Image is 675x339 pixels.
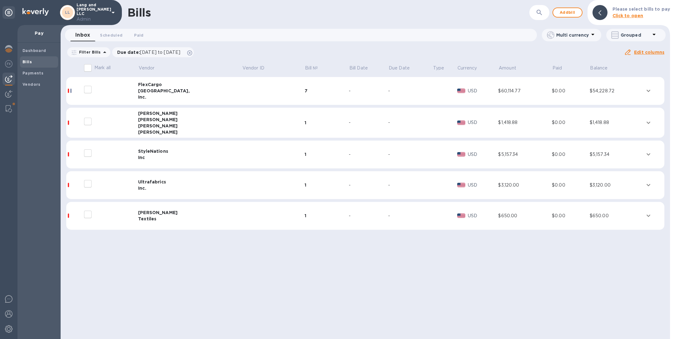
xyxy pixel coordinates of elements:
div: - [388,119,432,126]
div: [PERSON_NAME] [138,129,242,135]
span: Add bill [558,9,577,16]
div: [PERSON_NAME] [138,123,242,129]
div: $5,157.34 [590,151,643,158]
p: Due date : [117,49,184,55]
div: - [388,213,432,219]
button: expand row [644,86,653,95]
button: expand row [644,180,653,190]
img: USD [457,89,466,93]
div: $5,157.34 [498,151,552,158]
div: StyleNations [138,148,242,154]
div: $0.00 [552,88,590,94]
b: Vendors [22,82,41,87]
p: Multi currency [556,32,589,38]
b: Click to open [612,13,643,18]
div: Inc [138,154,242,161]
div: 1 [305,120,349,126]
span: Vendor [139,65,163,71]
b: LL [65,10,70,15]
p: Due Date [389,65,410,71]
p: Lang and [PERSON_NAME] LLC [77,3,108,23]
div: $0.00 [552,151,590,158]
p: Pay [22,30,56,36]
p: Mark all [94,64,111,71]
p: Vendor ID [242,65,264,71]
p: Type [433,65,444,71]
div: - [388,151,432,158]
p: USD [468,151,498,158]
p: Bill Date [349,65,368,71]
button: expand row [644,150,653,159]
p: Paid [552,65,562,71]
div: $60,114.77 [498,88,552,94]
div: [GEOGRAPHIC_DATA], [138,88,242,94]
img: Foreign exchange [5,60,12,68]
div: $0.00 [552,182,590,188]
div: $3,120.00 [590,182,643,188]
p: Admin [77,16,108,23]
div: 1 [305,151,349,157]
div: FlexCargo [138,81,242,88]
div: 7 [305,88,349,94]
p: USD [468,119,498,126]
div: $650.00 [498,213,552,219]
img: USD [457,213,466,218]
span: Inbox [75,31,90,39]
div: 1 [305,182,349,188]
img: USD [457,152,466,157]
button: expand row [644,211,653,220]
p: Vendor [139,65,155,71]
div: [PERSON_NAME] [138,116,242,123]
button: expand row [644,118,653,127]
span: Paid [552,65,570,71]
div: $1,418.88 [498,119,552,126]
div: $3,120.00 [498,182,552,188]
div: - [349,213,388,219]
div: $0.00 [552,213,590,219]
div: - [349,88,388,94]
div: - [388,182,432,188]
p: Bill № [305,65,318,71]
div: - [349,119,388,126]
p: USD [468,88,498,94]
p: Balance [590,65,607,71]
span: Bill № [305,65,326,71]
button: Addbill [552,8,582,18]
span: Amount [499,65,524,71]
h1: Bills [127,6,151,19]
b: Payments [22,71,43,75]
div: $1,418.88 [590,119,643,126]
b: Please select bills to pay [612,7,670,12]
img: USD [457,183,466,187]
img: Logo [22,8,49,16]
div: [PERSON_NAME] [138,110,242,116]
div: $54,228.72 [590,88,643,94]
p: USD [468,182,498,188]
p: Currency [457,65,477,71]
div: Inc. [138,185,242,191]
span: [DATE] to [DATE] [140,50,180,55]
img: USD [457,121,466,125]
b: Dashboard [22,48,46,53]
div: Due date:[DATE] to [DATE] [112,47,194,57]
div: Ultrafabrics [138,179,242,185]
p: USD [468,213,498,219]
div: Inc. [138,94,242,100]
p: Grouped [621,32,650,38]
u: Edit columns [634,50,664,55]
p: Filter Bills [77,49,101,55]
b: Bills [22,59,32,64]
p: Amount [499,65,516,71]
span: Scheduled [100,32,122,39]
div: - [349,182,388,188]
div: - [388,88,432,94]
div: 1 [305,213,349,219]
span: Balance [590,65,616,71]
div: $0.00 [552,119,590,126]
div: [PERSON_NAME] [138,209,242,216]
div: Unpin categories [2,6,15,19]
